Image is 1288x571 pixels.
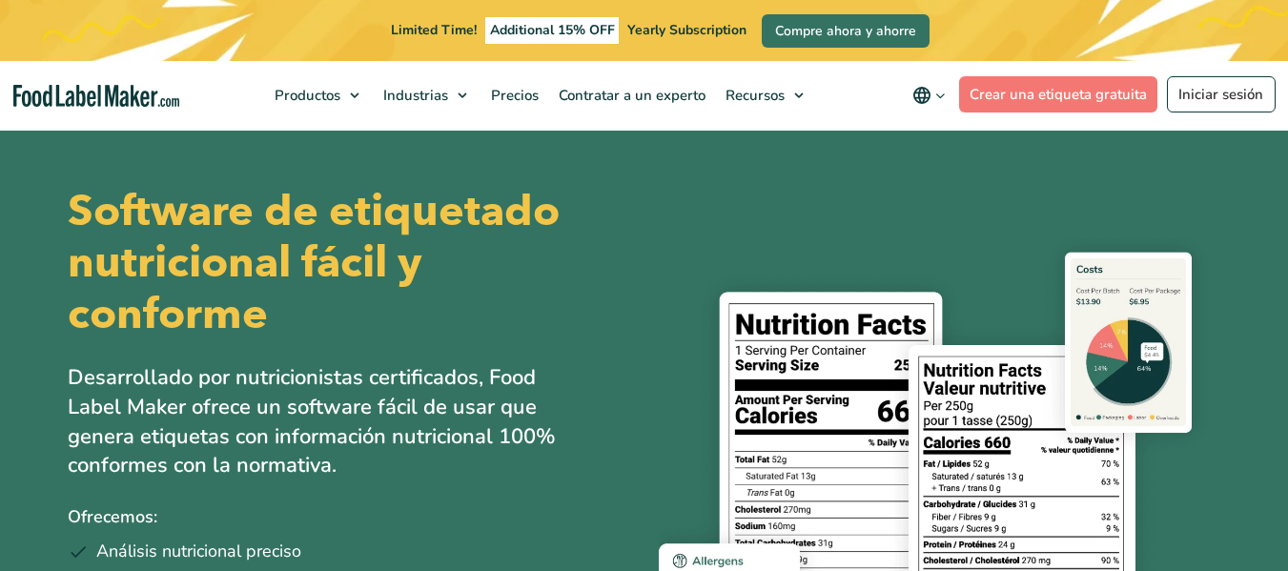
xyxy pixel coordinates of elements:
[720,86,787,105] span: Recursos
[1167,76,1276,112] a: Iniciar sesión
[391,21,477,39] span: Limited Time!
[265,61,369,130] a: Productos
[96,539,301,564] span: Análisis nutricional preciso
[627,21,746,39] span: Yearly Subscription
[269,86,342,105] span: Productos
[959,76,1158,112] a: Crear una etiqueta gratuita
[68,503,630,531] p: Ofrecemos:
[378,86,450,105] span: Industrias
[716,61,813,130] a: Recursos
[485,86,541,105] span: Precios
[762,14,930,48] a: Compre ahora y ahorre
[549,61,711,130] a: Contratar a un experto
[68,363,563,480] p: Desarrollado por nutricionistas certificados, Food Label Maker ofrece un software fácil de usar q...
[374,61,477,130] a: Industrias
[68,186,630,340] h1: Software de etiquetado nutricional fácil y conforme
[553,86,707,105] span: Contratar a un experto
[481,61,544,130] a: Precios
[485,17,620,44] span: Additional 15% OFF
